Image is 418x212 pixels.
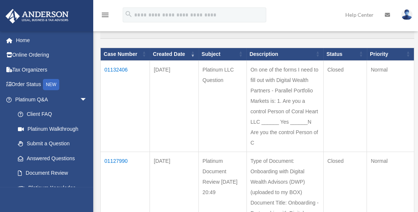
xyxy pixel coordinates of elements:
i: search [125,10,133,18]
a: Online Ordering [5,48,98,63]
th: Created Date: activate to sort column ascending [150,48,199,60]
td: Closed [323,60,367,152]
th: Case Number: activate to sort column ascending [101,48,150,60]
a: Platinum Walkthrough [10,121,95,136]
a: Tax Organizers [5,62,98,77]
td: 01132406 [101,60,150,152]
a: Document Review [10,166,95,181]
a: Order StatusNEW [5,77,98,92]
img: Anderson Advisors Platinum Portal [3,9,71,23]
th: Description: activate to sort column ascending [246,48,323,60]
th: Subject: activate to sort column ascending [199,48,247,60]
a: Platinum Q&Aarrow_drop_down [5,92,95,107]
a: Home [5,33,98,48]
i: menu [101,10,110,19]
a: Platinum Knowledge Room [10,180,95,204]
a: Submit a Question [10,136,95,151]
td: Platinum LLC Question [199,60,247,152]
img: User Pic [401,9,412,20]
td: [DATE] [150,60,199,152]
a: Client FAQ [10,107,95,122]
td: Normal [367,60,414,152]
input: Search: [100,25,414,39]
th: Priority: activate to sort column ascending [367,48,414,60]
span: arrow_drop_down [80,92,95,107]
th: Status: activate to sort column ascending [323,48,367,60]
a: menu [101,13,110,19]
div: NEW [43,79,59,90]
td: On one of the forms I need to fill out with Digital Wealth Partners - Parallel Portfolio Markets ... [246,60,323,152]
a: Answered Questions [10,151,91,166]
